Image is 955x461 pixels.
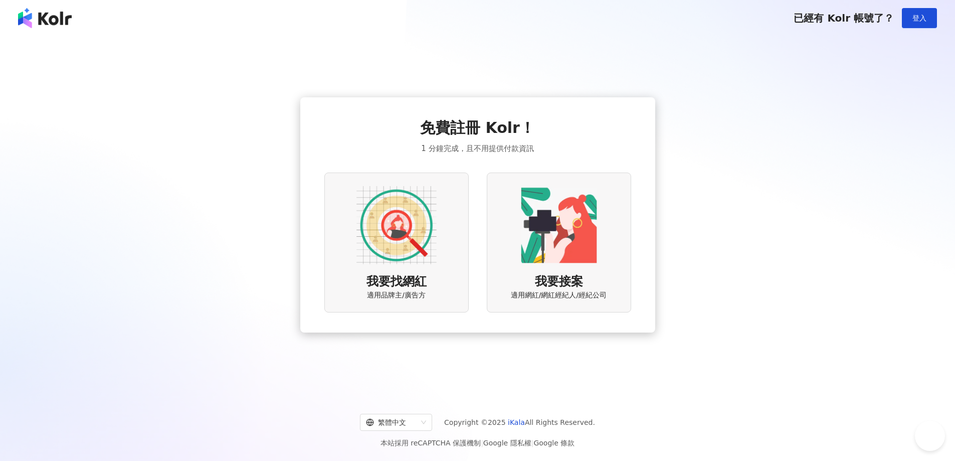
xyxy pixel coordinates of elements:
img: logo [18,8,72,28]
span: 已經有 Kolr 帳號了？ [794,12,894,24]
span: 我要接案 [535,273,583,290]
iframe: Help Scout Beacon - Open [915,421,945,451]
div: 繁體中文 [366,414,417,430]
span: 1 分鐘完成，且不用提供付款資訊 [421,142,533,155]
span: 免費註冊 Kolr！ [420,117,535,138]
span: 適用網紅/網紅經紀人/經紀公司 [511,290,607,300]
span: | [481,439,483,447]
a: Google 條款 [533,439,575,447]
span: 適用品牌主/廣告方 [367,290,426,300]
img: AD identity option [356,185,437,265]
span: 我要找網紅 [366,273,427,290]
button: 登入 [902,8,937,28]
span: Copyright © 2025 All Rights Reserved. [444,416,595,428]
span: 本站採用 reCAPTCHA 保護機制 [380,437,575,449]
span: 登入 [912,14,926,22]
span: | [531,439,534,447]
a: Google 隱私權 [483,439,531,447]
img: KOL identity option [519,185,599,265]
a: iKala [508,418,525,426]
